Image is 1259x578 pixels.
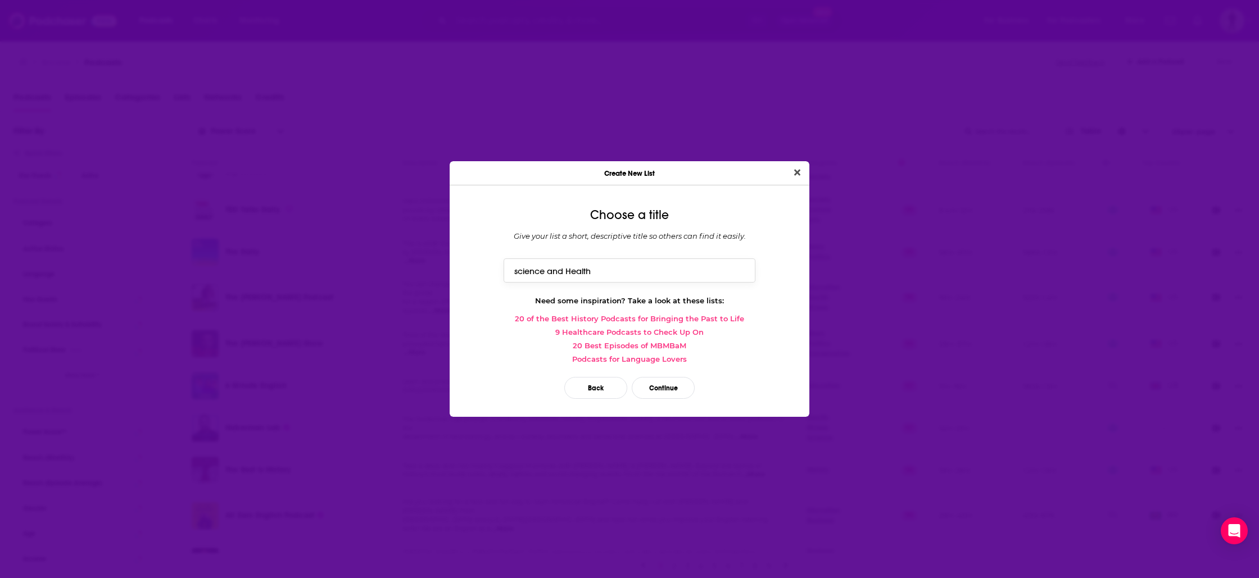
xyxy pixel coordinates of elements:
div: Need some inspiration? Take a look at these lists: [459,296,800,305]
div: Give your list a short, descriptive title so others can find it easily. [459,231,800,240]
button: Close [790,166,805,180]
div: Open Intercom Messenger [1221,517,1248,544]
div: Create New List [450,161,809,185]
a: 9 Healthcare Podcasts to Check Up On [459,327,800,336]
div: Choose a title [459,208,800,222]
a: 20 Best Episodes of MBMBaM [459,341,800,350]
button: Continue [632,377,695,399]
button: Back [564,377,627,399]
input: Top True Crime podcasts of 2020... [504,258,755,283]
a: 20 of the Best History Podcasts for Bringing the Past to Life [459,314,800,323]
a: Podcasts for Language Lovers [459,354,800,363]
